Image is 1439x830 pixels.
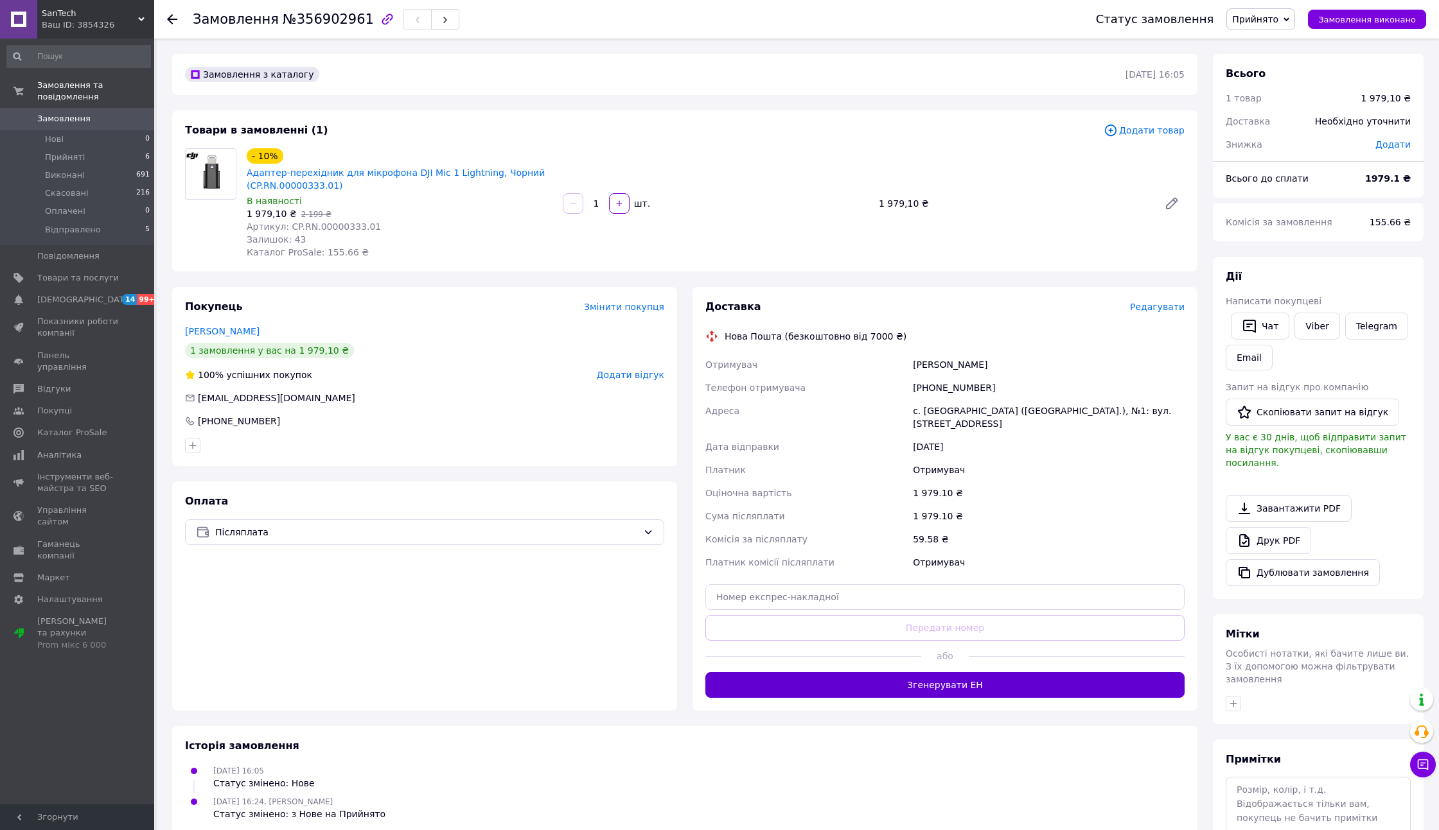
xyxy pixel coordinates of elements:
[37,405,72,417] span: Покупці
[136,187,150,199] span: 216
[910,505,1187,528] div: 1 979.10 ₴
[213,766,264,775] span: [DATE] 16:05
[1226,116,1270,126] span: Доставка
[283,12,374,27] span: №356902961
[910,481,1187,505] div: 1 979.10 ₴
[185,67,319,82] div: Замовлення з каталогу
[37,539,119,562] span: Гаманець компанії
[921,650,969,662] span: або
[1226,173,1309,184] span: Всього до сплати
[1318,15,1416,24] span: Замовлення виконано
[37,294,132,306] span: [DEMOGRAPHIC_DATA]
[185,343,354,358] div: 1 замовлення у вас на 1 979,10 ₴
[37,449,82,461] span: Аналітика
[1130,302,1185,312] span: Редагувати
[198,393,355,403] span: [EMAIL_ADDRESS][DOMAIN_NAME]
[1226,139,1262,150] span: Знижка
[247,168,545,191] a: Адаптер-перехідник для мікрофона DJI Mic 1 Lightning, Чорний (CP.RN.00000333.01)
[705,534,808,544] span: Комісія за післяплату
[185,495,228,507] span: Оплата
[145,151,150,163] span: 6
[1226,527,1311,554] a: Друк PDF
[145,224,150,236] span: 5
[37,80,154,103] span: Замовлення та повідомлення
[1226,399,1399,426] button: Скопіювати запит на відгук
[705,488,791,498] span: Оціночна вартість
[1226,559,1380,586] button: Дублювати замовлення
[42,8,138,19] span: SanTech
[1226,432,1406,468] span: У вас є 30 днів, щоб відправити запит на відгук покупцеві, скопіювавши посилання.
[1226,270,1242,282] span: Дії
[874,195,1154,212] div: 1 979,10 ₴
[37,350,119,373] span: Панель управління
[721,330,910,343] div: Нова Пошта (безкоштовно від 7000 ₴)
[185,124,328,136] span: Товари в замовленні (1)
[37,250,100,262] span: Повідомлення
[193,12,279,27] span: Замовлення
[45,187,89,199] span: Скасовані
[186,151,236,196] img: Адаптер-перехідник для мікрофона DJI Mic 1 Lightning, Чорний (CP.RN.00000333.01)
[1226,495,1352,522] a: Завантажити PDF
[1226,217,1332,227] span: Комісія за замовлення
[705,511,785,521] span: Сума післяплати
[247,234,306,245] span: Залишок: 43
[37,316,119,339] span: Показники роботи компанії
[37,383,71,395] span: Відгуки
[137,294,158,305] span: 99+
[45,224,101,236] span: Відправлено
[1345,313,1408,340] a: Telegram
[705,465,746,475] span: Платник
[213,808,385,820] div: Статус змінено: з Нове на Прийнято
[1226,628,1260,640] span: Мітки
[1226,382,1368,392] span: Запит на відгук про компанію
[910,376,1187,399] div: [PHONE_NUMBER]
[37,594,103,605] span: Налаштування
[213,777,315,790] div: Статус змінено: Нове
[215,525,638,539] span: Післяплата
[705,300,761,313] span: Доставка
[37,272,119,284] span: Товари та послуги
[910,551,1187,574] div: Отримувач
[1375,139,1411,150] span: Додати
[1410,752,1436,777] button: Чат з покупцем
[705,406,739,416] span: Адреса
[185,300,243,313] span: Покупець
[1226,753,1281,765] span: Примітки
[37,113,91,125] span: Замовлення
[122,294,137,305] span: 14
[37,616,119,651] span: [PERSON_NAME] та рахунки
[145,134,150,145] span: 0
[1231,313,1289,340] button: Чат
[1096,13,1214,26] div: Статус замовлення
[45,169,85,181] span: Виконані
[705,359,757,370] span: Отримувач
[1226,67,1266,80] span: Всього
[1294,313,1339,340] a: Viber
[705,584,1185,610] input: Номер експрес-накладної
[301,210,331,219] span: 2 199 ₴
[1307,107,1418,135] div: Необхідно уточнити
[167,13,177,26] div: Повернутися назад
[145,205,150,217] span: 0
[37,427,107,438] span: Каталог ProSale
[631,197,651,210] div: шт.
[1104,123,1185,137] span: Додати товар
[910,458,1187,481] div: Отримувач
[1226,296,1321,306] span: Написати покупцеві
[1361,92,1411,105] div: 1 979,10 ₴
[1232,14,1278,24] span: Прийнято
[45,205,85,217] span: Оплачені
[705,442,779,452] span: Дата відправки
[910,435,1187,458] div: [DATE]
[247,148,283,164] div: - 10%
[705,557,834,567] span: Платник комісії післяплати
[1226,648,1409,684] span: Особисті нотатки, які бачите лише ви. З їх допомогою можна фільтрувати замовлення
[597,370,664,380] span: Додати відгук
[6,45,151,68] input: Пошук
[584,302,664,312] span: Змінити покупця
[1159,191,1185,216] a: Редагувати
[185,326,260,336] a: [PERSON_NAME]
[37,572,70,584] span: Маркет
[1365,173,1411,184] b: 1979.1 ₴
[247,196,302,206] span: В наявності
